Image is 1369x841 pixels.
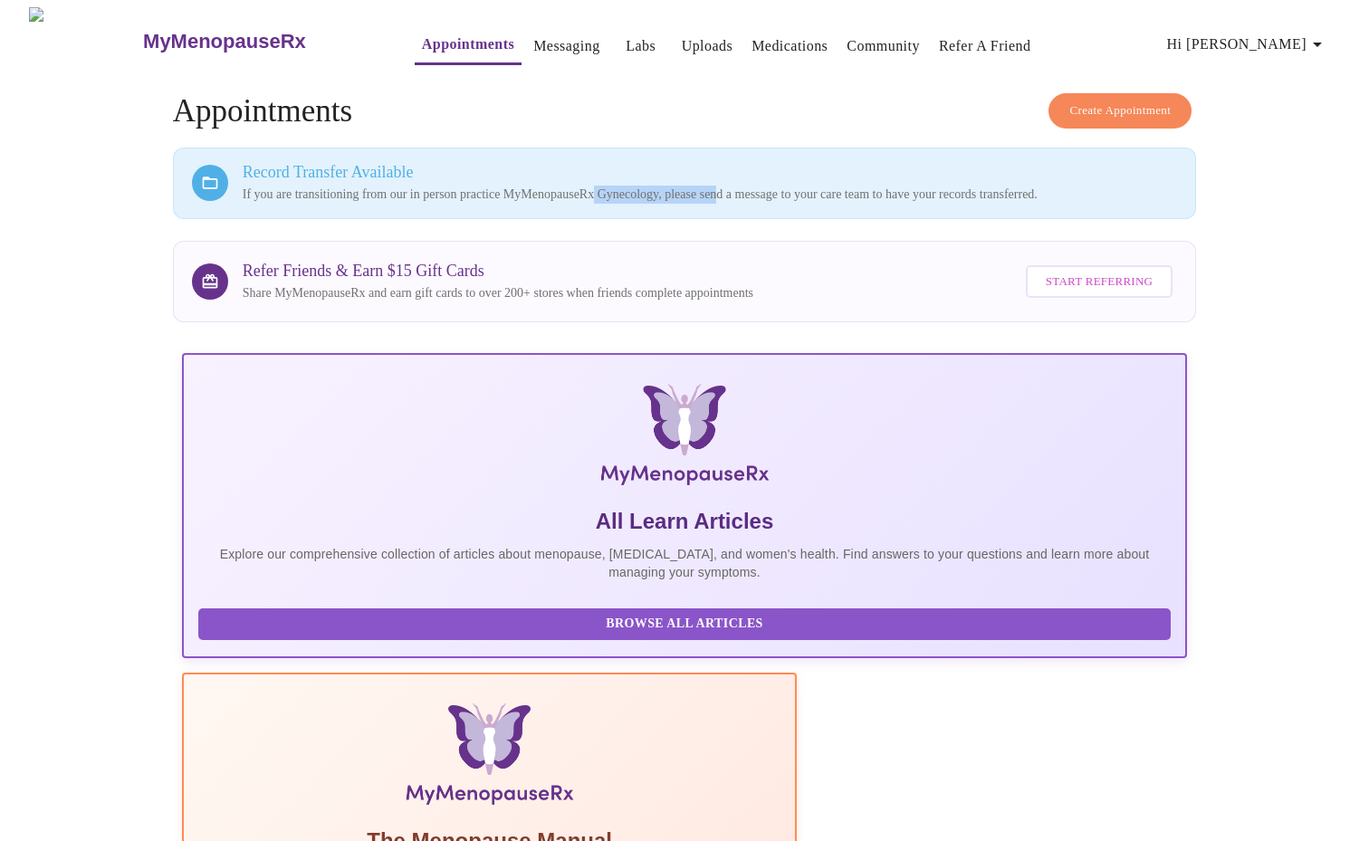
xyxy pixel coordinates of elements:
[1046,272,1153,292] span: Start Referring
[675,28,741,64] button: Uploads
[744,28,835,64] button: Medications
[141,10,378,73] a: MyMenopauseRx
[1160,26,1335,62] button: Hi [PERSON_NAME]
[29,7,141,75] img: MyMenopauseRx Logo
[422,32,514,57] a: Appointments
[939,33,1031,59] a: Refer a Friend
[198,608,1171,640] button: Browse All Articles
[349,384,1020,492] img: MyMenopauseRx Logo
[1021,256,1177,308] a: Start Referring
[198,615,1175,630] a: Browse All Articles
[173,93,1196,129] h4: Appointments
[533,33,599,59] a: Messaging
[526,28,607,64] button: Messaging
[682,33,733,59] a: Uploads
[216,613,1153,636] span: Browse All Articles
[291,703,688,812] img: Menopause Manual
[1167,32,1328,57] span: Hi [PERSON_NAME]
[932,28,1039,64] button: Refer a Friend
[1026,265,1173,299] button: Start Referring
[243,262,753,281] h3: Refer Friends & Earn $15 Gift Cards
[847,33,920,59] a: Community
[839,28,927,64] button: Community
[1048,93,1192,129] button: Create Appointment
[415,26,522,65] button: Appointments
[243,186,1177,204] p: If you are transitioning from our in person practice MyMenopauseRx Gynecology, please send a mess...
[198,545,1171,581] p: Explore our comprehensive collection of articles about menopause, [MEDICAL_DATA], and women's hea...
[1069,100,1171,121] span: Create Appointment
[143,30,306,53] h3: MyMenopauseRx
[612,28,670,64] button: Labs
[243,284,753,302] p: Share MyMenopauseRx and earn gift cards to over 200+ stores when friends complete appointments
[243,163,1177,182] h3: Record Transfer Available
[752,33,828,59] a: Medications
[626,33,656,59] a: Labs
[198,507,1171,536] h5: All Learn Articles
